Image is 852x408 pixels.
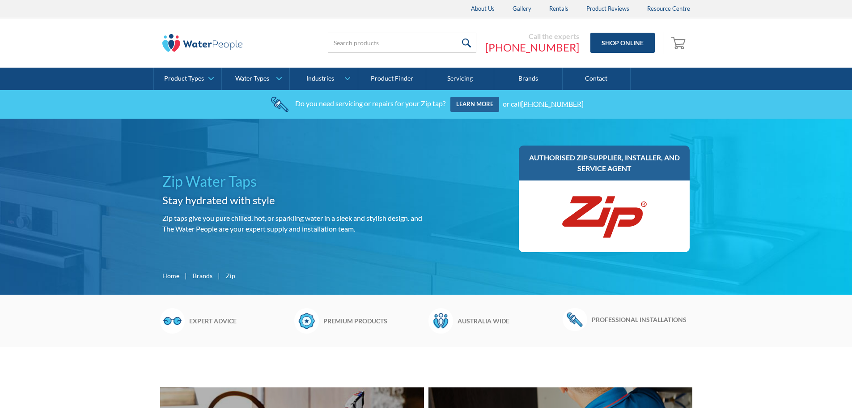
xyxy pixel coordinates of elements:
[184,270,188,281] div: |
[503,99,584,107] div: or call
[590,33,655,53] a: Shop Online
[235,75,269,82] div: Water Types
[328,33,476,53] input: Search products
[521,99,584,107] a: [PHONE_NUMBER]
[428,308,453,333] img: Waterpeople Symbol
[458,316,558,326] h6: Australia wide
[426,68,494,90] a: Servicing
[306,75,334,82] div: Industries
[563,308,587,331] img: Wrench
[560,189,649,243] img: Zip
[162,213,423,234] p: Zip taps give you pure chilled, hot, or sparkling water in a sleek and stylish design. and The Wa...
[162,271,179,280] a: Home
[290,68,357,90] a: Industries
[323,316,424,326] h6: Premium products
[528,152,681,174] h3: Authorised Zip supplier, installer, and service agent
[162,171,423,192] h1: Zip Water Taps
[226,271,235,280] div: Zip
[494,68,562,90] a: Brands
[485,41,579,54] a: [PHONE_NUMBER]
[222,68,289,90] a: Water Types
[592,315,692,324] h6: Professional installations
[160,308,185,333] img: Glasses
[669,32,690,54] a: Open empty cart
[193,271,212,280] a: Brands
[164,75,204,82] div: Product Types
[295,99,445,107] div: Do you need servicing or repairs for your Zip tap?
[154,68,221,90] a: Product Types
[671,35,688,50] img: shopping cart
[450,97,499,112] a: Learn more
[162,34,243,52] img: The Water People
[294,308,319,333] img: Badge
[217,270,221,281] div: |
[485,32,579,41] div: Call the experts
[162,192,423,208] h2: Stay hydrated with style
[563,68,631,90] a: Contact
[358,68,426,90] a: Product Finder
[189,316,290,326] h6: Expert advice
